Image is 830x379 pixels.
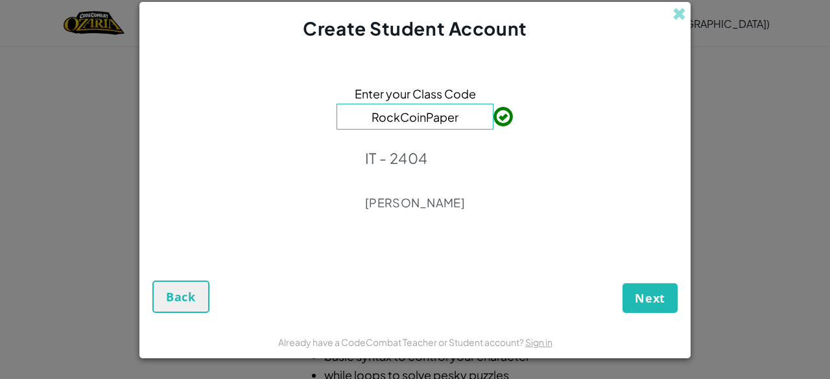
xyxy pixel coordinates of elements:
span: Already have a CodeCombat Teacher or Student account? [278,336,525,348]
p: [PERSON_NAME] [365,195,465,211]
button: Next [622,283,678,313]
span: Create Student Account [303,17,527,40]
span: Enter your Class Code [355,84,476,103]
a: Sign in [525,336,552,348]
span: Next [635,290,665,306]
button: Back [152,281,209,313]
span: Back [166,289,196,304]
p: IT - 2404 [365,149,465,167]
